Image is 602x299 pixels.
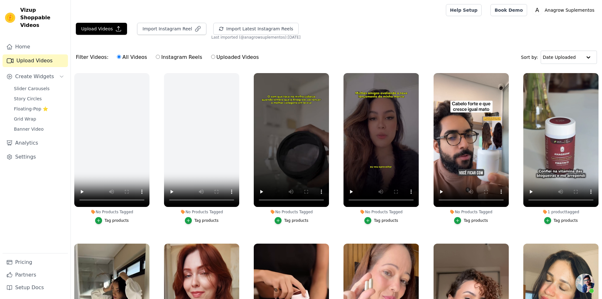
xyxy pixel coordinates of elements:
input: All Videos [117,55,121,59]
a: Partners [3,269,68,281]
button: Tag products [364,217,398,224]
input: Instagram Reels [156,55,160,59]
div: Tag products [374,218,398,223]
label: All Videos [117,53,147,61]
span: Slider Carousels [14,85,50,92]
a: Bate-papo aberto [575,274,594,293]
div: Sort by: [521,51,597,64]
div: Tag products [105,218,129,223]
span: Last imported (@ anagrowsuplementos ): [DATE] [211,35,301,40]
div: No Products Tagged [344,209,419,215]
button: Import Instagram Reel [137,23,206,35]
span: Vizup Shoppable Videos [20,6,65,29]
div: No Products Tagged [164,209,239,215]
button: Tag products [544,217,578,224]
div: Tag products [464,218,488,223]
button: Upload Videos [76,23,127,35]
a: Home [3,40,68,53]
a: Book Demo [490,4,527,16]
a: Pricing [3,256,68,269]
a: Slider Carousels [10,84,68,93]
a: Setup Docs [3,281,68,294]
button: Import Latest Instagram Reels [213,23,299,35]
div: Tag products [194,218,219,223]
label: Instagram Reels [155,53,202,61]
a: Upload Videos [3,54,68,67]
span: Story Circles [14,96,42,102]
input: Uploaded Videos [211,55,215,59]
text: A [535,7,539,13]
button: Tag products [95,217,129,224]
button: Tag products [185,217,219,224]
div: Tag products [554,218,578,223]
span: Grid Wrap [14,116,36,122]
a: Banner Video [10,125,68,134]
div: 1 product tagged [523,209,599,215]
div: Filter Videos: [76,50,262,65]
a: Settings [3,151,68,163]
span: Floating-Pop ⭐ [14,106,48,112]
div: No Products Tagged [434,209,509,215]
a: Grid Wrap [10,115,68,123]
span: Banner Video [14,126,44,132]
a: Floating-Pop ⭐ [10,104,68,113]
div: No Products Tagged [254,209,329,215]
a: Story Circles [10,94,68,103]
span: Create Widgets [15,73,54,80]
button: Tag products [454,217,488,224]
label: Uploaded Videos [211,53,259,61]
a: Help Setup [446,4,482,16]
button: Create Widgets [3,70,68,83]
p: Anagrow Suplementos [542,4,597,16]
div: Tag products [284,218,308,223]
button: Tag products [275,217,308,224]
a: Analytics [3,137,68,149]
div: No Products Tagged [74,209,149,215]
button: A Anagrow Suplementos [532,4,597,16]
img: Vizup [5,13,15,23]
